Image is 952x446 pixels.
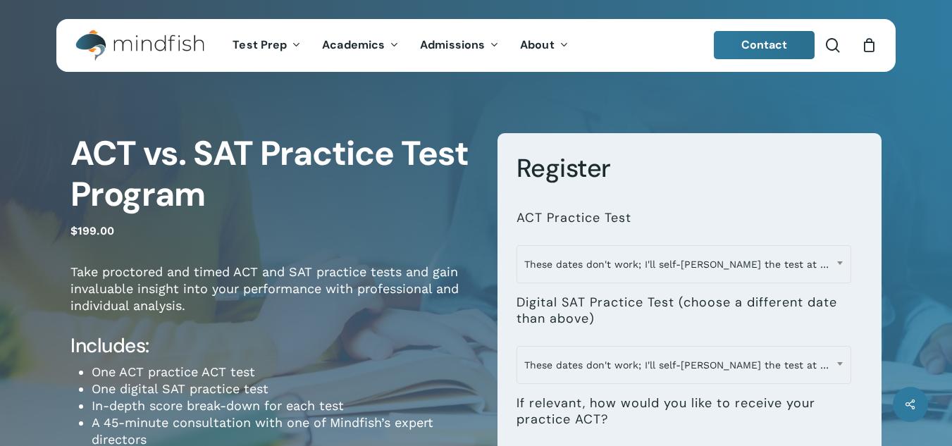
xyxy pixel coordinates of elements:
[517,152,863,185] h3: Register
[222,19,579,72] nav: Main Menu
[517,295,851,328] label: Digital SAT Practice Test (choose a different date than above)
[70,224,78,237] span: $
[517,245,851,283] span: These dates don't work; I'll self-proctor the test at home.
[861,37,877,53] a: Cart
[859,353,932,426] iframe: Chatbot
[520,37,555,52] span: About
[56,19,896,72] header: Main Menu
[517,395,851,428] label: If relevant, how would you like to receive your practice ACT?
[70,224,114,237] bdi: 199.00
[517,210,631,226] label: ACT Practice Test
[92,380,476,397] li: One digital SAT practice test
[517,346,851,384] span: These dates don't work; I'll self-proctor the test at home.
[714,31,815,59] a: Contact
[92,397,476,414] li: In-depth score break-down for each test
[409,39,509,51] a: Admissions
[70,264,476,333] p: Take proctored and timed ACT and SAT practice tests and gain invaluable insight into your perform...
[233,37,287,52] span: Test Prep
[322,37,385,52] span: Academics
[70,133,476,215] h1: ACT vs. SAT Practice Test Program
[420,37,485,52] span: Admissions
[517,249,851,279] span: These dates don't work; I'll self-proctor the test at home.
[741,37,788,52] span: Contact
[70,333,476,359] h4: Includes:
[92,364,476,380] li: One ACT practice ACT test
[509,39,579,51] a: About
[517,350,851,380] span: These dates don't work; I'll self-proctor the test at home.
[311,39,409,51] a: Academics
[222,39,311,51] a: Test Prep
